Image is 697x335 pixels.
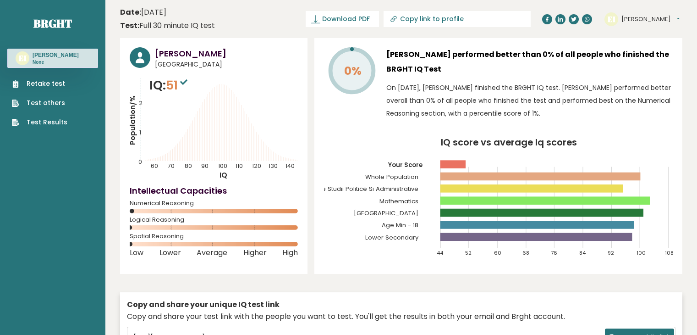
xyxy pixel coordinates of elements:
[120,7,166,18] time: [DATE]
[522,249,529,257] tspan: 68
[12,98,67,108] a: Test others
[128,95,137,145] tspan: Population/%
[243,251,267,255] span: Higher
[201,162,209,170] tspan: 90
[155,60,298,69] span: [GEOGRAPHIC_DATA]
[263,184,418,193] tspan: Scoala Nationala De Studii Politice Si Administrative
[166,77,190,94] span: 51
[379,197,418,206] tspan: Mathematics
[441,136,577,149] tspan: IQ score vs average Iq scores
[127,311,675,322] div: Copy and share your test link with the people you want to test. You'll get the results in both yo...
[365,233,419,242] tspan: Lower Secondary
[437,249,444,257] tspan: 44
[138,158,142,166] tspan: 0
[151,162,159,170] tspan: 60
[130,184,298,197] h4: Intellectual Capacities
[494,249,501,257] tspan: 60
[465,249,472,257] tspan: 52
[306,11,379,27] a: Download PDF
[621,15,680,24] button: [PERSON_NAME]
[252,162,261,170] tspan: 120
[155,47,298,60] h3: [PERSON_NAME]
[120,7,141,17] b: Date:
[12,79,67,89] a: Retake test
[282,251,298,255] span: High
[236,162,243,170] tspan: 110
[197,251,227,255] span: Average
[218,162,227,170] tspan: 100
[388,161,423,169] tspan: Your Score
[637,249,646,257] tspan: 100
[130,234,298,238] span: Spatial Reasoning
[354,209,418,218] tspan: [GEOGRAPHIC_DATA]
[551,249,557,257] tspan: 76
[130,218,298,222] span: Logical Reasoning
[130,251,143,255] span: Low
[127,299,675,310] div: Copy and share your unique IQ test link
[185,162,192,170] tspan: 80
[139,99,143,107] tspan: 2
[269,162,278,170] tspan: 130
[19,53,27,63] text: EI
[608,249,614,257] tspan: 92
[220,170,227,180] tspan: IQ
[130,201,298,205] span: Numerical Reasoning
[386,81,673,120] p: On [DATE], [PERSON_NAME] finished the BRGHT IQ test. [PERSON_NAME] performed better overall than ...
[33,16,72,31] a: Brght
[344,63,362,79] tspan: 0%
[365,173,418,181] tspan: Whole Population
[139,128,141,136] tspan: 1
[386,47,673,77] h3: [PERSON_NAME] performed better than 0% of all people who finished the BRGHT IQ Test
[33,51,79,59] h3: [PERSON_NAME]
[168,162,175,170] tspan: 70
[33,59,79,66] p: None
[120,20,215,31] div: Full 30 minute IQ test
[12,117,67,127] a: Test Results
[149,76,190,95] p: IQ:
[120,20,139,31] b: Test:
[665,249,674,257] tspan: 108
[382,221,418,229] tspan: Age Min - 18
[159,251,181,255] span: Lower
[608,13,615,24] text: EI
[322,14,370,24] span: Download PDF
[579,249,586,257] tspan: 84
[285,162,295,170] tspan: 140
